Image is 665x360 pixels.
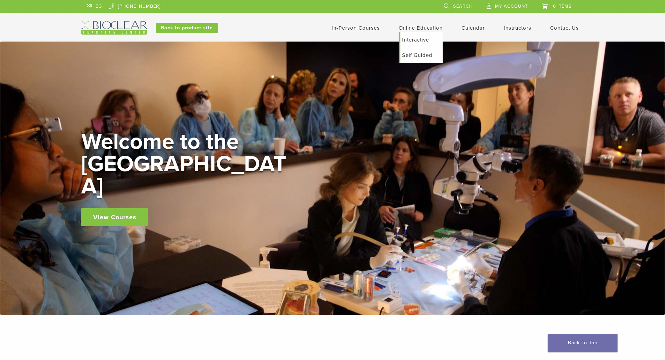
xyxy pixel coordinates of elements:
[504,25,531,31] a: Instructors
[81,21,147,35] img: Bioclear
[553,3,572,9] span: 0 items
[453,3,473,9] span: Search
[81,131,291,198] h2: Welcome to the [GEOGRAPHIC_DATA]
[400,47,443,63] a: Self Guided
[156,23,218,33] a: Back to product site
[548,334,618,352] a: Back To Top
[550,25,579,31] a: Contact Us
[400,32,443,47] a: Interactive
[495,3,528,9] span: My Account
[399,25,443,31] a: Online Education
[461,25,485,31] a: Calendar
[81,208,148,226] a: View Courses
[332,25,380,31] a: In-Person Courses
